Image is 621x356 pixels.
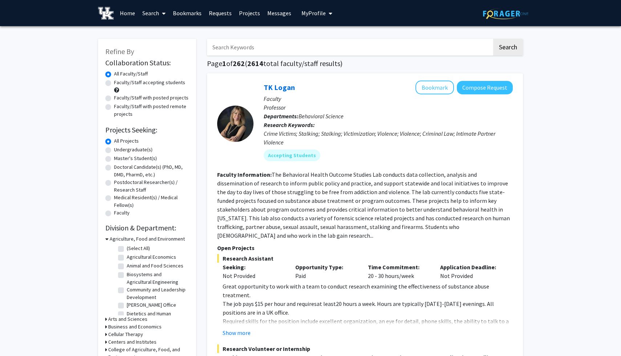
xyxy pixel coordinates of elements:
[223,283,489,299] span: Great opportunity to work with a team to conduct research examining the effectiveness of substanc...
[217,254,513,263] span: Research Assistant
[127,301,176,309] label: [PERSON_NAME] Office
[362,263,435,280] div: 20 - 30 hours/week
[264,0,295,26] a: Messages
[127,271,187,286] label: Biosystems and Agricultural Engineering
[105,126,189,134] h2: Projects Seeking:
[139,0,169,26] a: Search
[114,155,157,162] label: Master's Student(s)
[116,0,139,26] a: Home
[223,318,509,342] span: Required skills for the position include excellent organization, an eye for detail, phone skills,...
[108,338,157,346] h3: Centers and Institutes
[105,58,189,67] h2: Collaboration Status:
[108,323,162,331] h3: Business and Economics
[223,271,284,280] div: Not Provided
[217,171,510,239] fg-read-more: The Behavioral Health Outcome Studies Lab conducts data collection, analysis and dissemination of...
[290,263,362,280] div: Paid
[114,194,189,209] label: Medical Resident(s) / Medical Fellow(s)
[483,8,528,19] img: ForagerOne Logo
[223,300,494,316] span: 20 hours a week. Hours are typically [DATE]-[DATE] evenings. All positions are in a UK office.
[105,224,189,232] h2: Division & Department:
[223,299,513,317] p: at least
[114,94,188,102] label: Faculty/Staff with posted projects
[368,263,430,271] p: Time Commitment:
[127,286,187,301] label: Community and Leadership Development
[98,7,114,20] img: University of Kentucky Logo
[264,83,295,92] a: TK Logan
[114,79,185,86] label: Faculty/Staff accepting students
[127,262,183,270] label: Animal and Food Sciences
[415,81,454,94] button: Add TK Logan to Bookmarks
[493,39,523,56] button: Search
[217,171,272,178] b: Faculty Information:
[235,0,264,26] a: Projects
[435,263,507,280] div: Not Provided
[223,300,317,307] span: The job pays $15 per hour and requires
[108,331,143,338] h3: Cellular Therapy
[223,263,284,271] p: Seeking:
[264,129,513,147] div: Crime Victims; Stalking; Stalking; Victimization; Violence; Violence; Criminal Law; Intimate Part...
[217,244,513,252] p: Open Projects
[223,328,251,337] button: Show more
[108,315,147,323] h3: Arts and Sciences
[114,179,189,194] label: Postdoctoral Researcher(s) / Research Staff
[5,323,31,351] iframe: Chat
[299,112,344,120] span: Behavioral Science
[247,59,263,68] span: 2614
[440,263,502,271] p: Application Deadline:
[457,81,513,94] button: Compose Request to TK Logan
[264,112,299,120] b: Departments:
[264,121,315,128] b: Research Keywords:
[222,59,226,68] span: 1
[127,253,176,261] label: Agricultural Economics
[264,150,320,161] mat-chip: Accepting Students
[114,163,189,179] label: Doctoral Candidate(s) (PhD, MD, DMD, PharmD, etc.)
[217,344,513,353] span: Research Volunteer or Internship
[110,235,185,243] h3: Agriculture, Food and Environment
[127,245,150,252] label: (Select All)
[114,146,153,154] label: Undergraduate(s)
[205,0,235,26] a: Requests
[301,9,326,17] span: My Profile
[114,209,130,217] label: Faculty
[114,70,148,78] label: All Faculty/Staff
[207,59,523,68] h1: Page of ( total faculty/staff results)
[233,59,245,68] span: 262
[264,103,513,112] p: Professor
[127,310,187,325] label: Dietetics and Human Nutrition
[264,94,513,103] p: Faculty
[207,39,492,56] input: Search Keywords
[114,103,189,118] label: Faculty/Staff with posted remote projects
[169,0,205,26] a: Bookmarks
[295,263,357,271] p: Opportunity Type:
[114,137,139,145] label: All Projects
[105,47,134,56] span: Refine By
